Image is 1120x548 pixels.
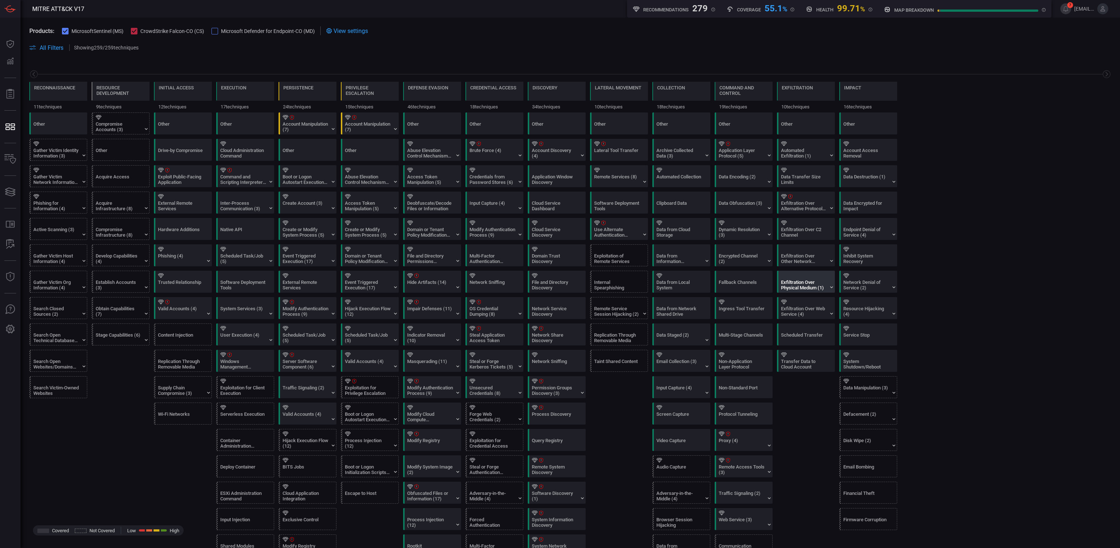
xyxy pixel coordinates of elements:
[652,297,710,319] div: T1039: Data from Network Shared Drive
[341,482,399,504] div: T1611: Escape to Host (Not covered)
[595,85,641,90] div: Lateral Movement
[715,82,773,112] div: TA0011: Command and Control
[839,271,897,293] div: T1498: Network Denial of Service
[403,297,461,319] div: T1562: Impair Defenses
[279,455,336,477] div: T1197: BITS Jobs
[1,236,19,253] button: ALERT ANALYSIS
[279,323,336,345] div: T1053: Scheduled Task/Job
[777,297,835,319] div: T1567: Exfiltration Over Web Service
[341,297,399,319] div: T1574: Hijack Execution Flow
[781,121,827,132] div: Other
[528,218,586,240] div: T1526: Cloud Service Discovery
[403,218,461,240] div: T1484: Domain or Tenant Policy Modification
[839,508,897,530] div: T1495: Firmware Corruption (Not covered)
[92,192,150,214] div: T1583: Acquire Infrastructure (Not covered)
[652,271,710,293] div: T1005: Data from Local System
[279,429,336,451] div: T1574: Hijack Execution Flow
[590,218,648,240] div: T1550: Use Alternate Authentication Material
[715,323,773,345] div: T1104: Multi-Stage Channels
[29,192,87,214] div: T1598: Phishing for Information
[465,297,523,319] div: T1003: OS Credential Dumping
[403,112,461,134] div: Other
[777,101,835,112] div: 10 techniques
[590,139,648,161] div: T1570: Lateral Tool Transfer
[403,350,461,372] div: T1036: Masquerading
[154,192,212,214] div: T1133: External Remote Services
[159,85,194,90] div: Initial Access
[465,508,523,530] div: T1187: Forced Authentication (Not covered)
[692,3,708,12] div: 279
[528,376,586,398] div: T1069: Permission Groups Discovery
[528,139,586,161] div: T1087: Account Discovery
[465,350,523,372] div: T1558: Steal or Forge Kerberos Tickets
[528,271,586,293] div: T1083: File and Directory Discovery
[341,429,399,451] div: T1055: Process Injection
[154,165,212,187] div: T1190: Exploit Public-Facing Application
[29,112,87,134] div: Other
[715,482,773,504] div: T1205: Traffic Signaling (Not covered)
[860,5,865,13] span: %
[1,301,19,318] button: Ask Us A Question
[140,28,204,34] span: CrowdStrike Falcon-CO (CS)
[283,121,328,132] div: Account Manipulation (7)
[656,121,702,132] div: Other
[839,244,897,266] div: T1490: Inhibit System Recovery
[345,121,391,132] div: Account Manipulation (7)
[839,139,897,161] div: T1531: Account Access Removal
[715,297,773,319] div: T1105: Ingress Tool Transfer
[777,244,835,266] div: T1011: Exfiltration Over Other Network Medium
[652,429,710,451] div: T1125: Video Capture
[1,85,19,103] button: Reports
[279,218,336,240] div: T1543: Create or Modify System Process
[29,244,87,266] div: T1592: Gather Victim Host Information (Not covered)
[837,3,865,12] div: 99.71
[216,271,274,293] div: T1072: Software Deployment Tools
[33,148,79,159] div: Gather Victim Identity Information (3)
[403,376,461,398] div: T1556: Modify Authentication Process
[715,455,773,477] div: T1219: Remote Access Tools
[528,350,586,372] div: T1040: Network Sniffing
[715,139,773,161] div: T1071: Application Layer Protocol
[528,508,586,530] div: T1082: System Information Discovery
[403,244,461,266] div: T1222: File and Directory Permissions Modification
[341,271,399,293] div: T1546: Event Triggered Execution
[777,139,835,161] div: T1020: Automated Exfiltration
[92,82,150,112] div: TA0042: Resource Development
[465,192,523,214] div: T1056: Input Capture (Not covered)
[29,27,55,34] span: Products:
[341,139,399,161] div: Other
[279,139,336,161] div: Other
[279,403,336,425] div: T1078: Valid Accounts
[465,403,523,425] div: T1606: Forge Web Credentials
[29,297,87,319] div: T1597: Search Closed Sources (Not covered)
[590,244,648,266] div: T1210: Exploitation of Remote Services (Not covered)
[154,323,212,345] div: T1659: Content Injection (Not covered)
[403,192,461,214] div: T1140: Deobfuscate/Decode Files or Information
[465,82,523,112] div: TA0006: Credential Access
[403,508,461,530] div: T1055: Process Injection (Not covered)
[470,85,516,90] div: Credential Access
[216,455,274,477] div: T1610: Deploy Container (Not covered)
[279,112,336,134] div: T1098: Account Manipulation
[528,165,586,187] div: T1010: Application Window Discovery (Not covered)
[216,165,274,187] div: T1059: Command and Scripting Interpreter
[715,101,773,112] div: 19 techniques
[341,244,399,266] div: T1484: Domain or Tenant Policy Modification
[715,271,773,293] div: T1008: Fallback Channels
[216,112,274,134] div: Other
[715,376,773,398] div: T1571: Non-Standard Port
[92,218,150,240] div: T1584: Compromise Infrastructure (Not covered)
[652,112,710,134] div: Other
[221,85,246,90] div: Execution
[465,271,523,293] div: T1040: Network Sniffing
[408,85,448,90] div: Defense Evasion
[652,139,710,161] div: T1560: Archive Collected Data (Not covered)
[96,148,141,159] div: Other
[216,218,274,240] div: T1106: Native API (Not covered)
[29,101,87,112] div: 11 techniques
[894,7,934,13] h5: map breakdown
[839,192,897,214] div: T1486: Data Encrypted for Impact
[341,376,399,398] div: T1068: Exploitation for Privilege Escalation
[777,82,835,112] div: TA0010: Exfiltration
[1,53,19,70] button: Detections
